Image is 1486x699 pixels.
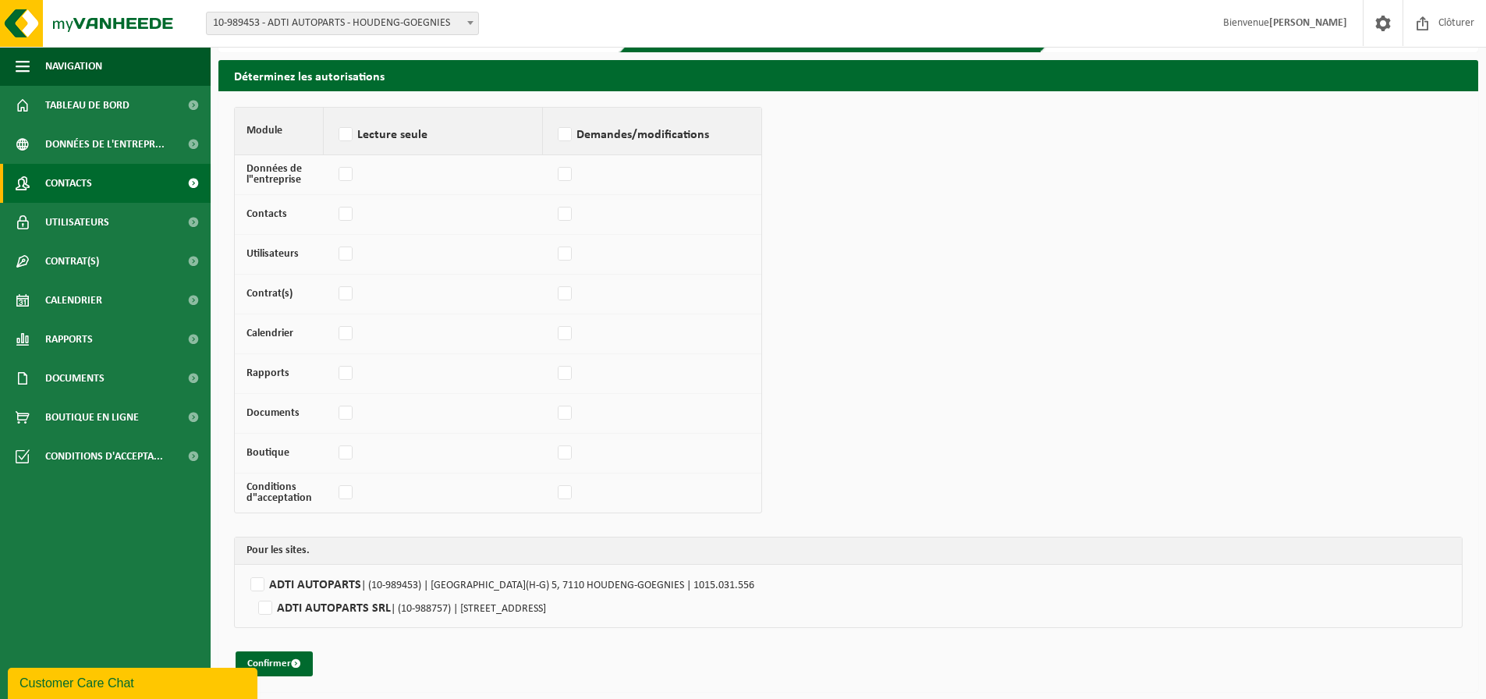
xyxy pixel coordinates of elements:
span: Rapports [45,320,93,359]
span: 10-989453 - ADTI AUTOPARTS - HOUDENG-GOEGNIES [207,12,478,34]
h2: Déterminez les autorisations [218,60,1478,90]
span: Calendrier [45,281,102,320]
span: Utilisateurs [45,203,109,242]
strong: Contrat(s) [246,288,293,300]
strong: Conditions d"acceptation [246,481,312,504]
span: Contacts [45,164,92,203]
label: ADTI AUTOPARTS SRL [254,596,555,619]
span: Données de l'entrepr... [45,125,165,164]
span: Navigation [45,47,102,86]
strong: Données de l"entreprise [246,163,302,186]
span: Boutique en ligne [45,398,139,437]
strong: Rapports [246,367,289,379]
th: Module [235,108,324,155]
th: Pour les sites. [235,538,1462,565]
span: Tableau de bord [45,86,129,125]
strong: Documents [246,407,300,419]
label: ADTI AUTOPARTS [246,573,1450,596]
span: | (10-989453) | [GEOGRAPHIC_DATA](H-G) 5, 7110 HOUDENG-GOEGNIES | 1015.031.556 [361,580,754,591]
strong: Boutique [246,447,289,459]
strong: [PERSON_NAME] [1269,17,1347,29]
span: Contrat(s) [45,242,99,281]
strong: Contacts [246,208,287,220]
button: Confirmer [236,651,313,676]
span: 10-989453 - ADTI AUTOPARTS - HOUDENG-GOEGNIES [206,12,479,35]
span: | (10-988757) | [STREET_ADDRESS] [391,603,546,615]
label: Demandes/modifications [555,123,750,147]
strong: Calendrier [246,328,293,339]
span: Conditions d'accepta... [45,437,163,476]
label: Lecture seule [335,123,530,147]
span: Documents [45,359,105,398]
iframe: chat widget [8,665,261,699]
strong: Utilisateurs [246,248,299,260]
